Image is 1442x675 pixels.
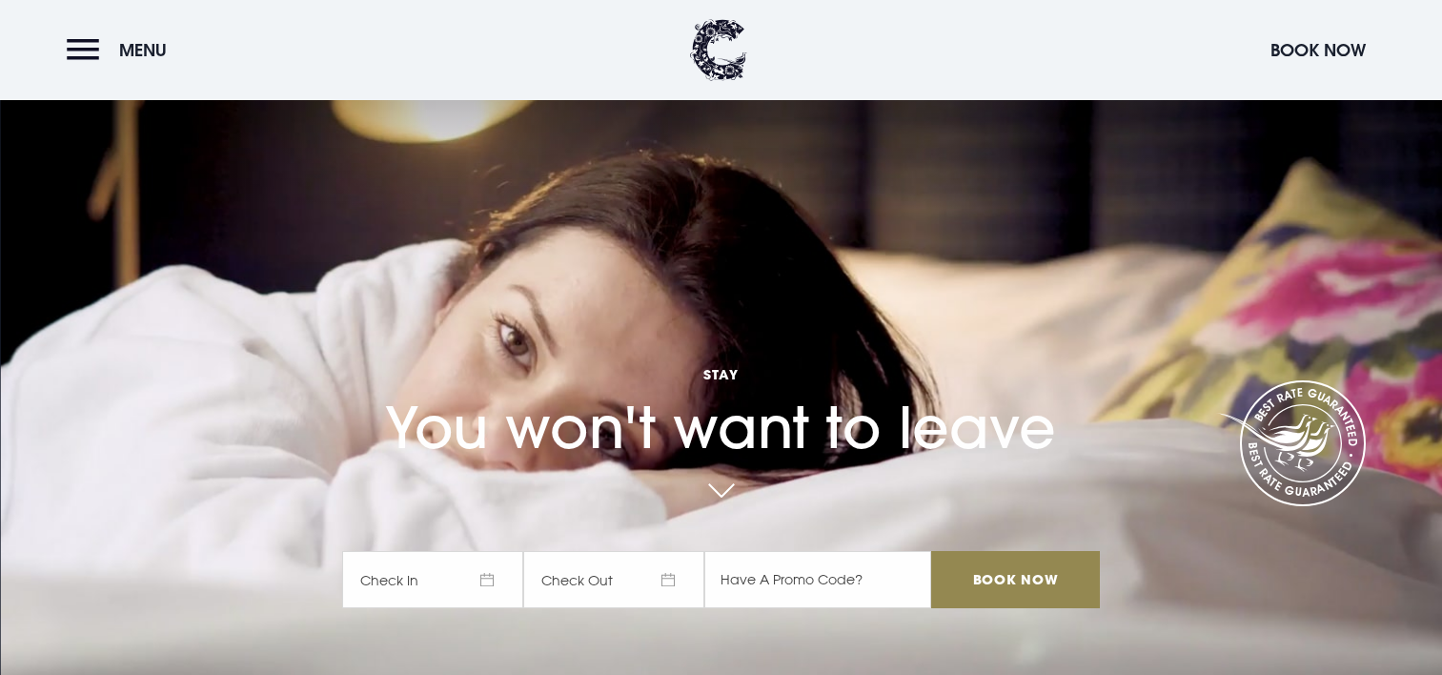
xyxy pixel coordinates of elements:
input: Have A Promo Code? [704,551,931,608]
span: Check In [342,551,523,608]
span: Check Out [523,551,704,608]
button: Menu [67,30,176,71]
h1: You won't want to leave [342,321,1099,461]
span: Menu [119,39,167,61]
span: Stay [342,365,1099,383]
input: Book Now [931,551,1099,608]
button: Book Now [1261,30,1375,71]
img: Clandeboye Lodge [690,19,747,81]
